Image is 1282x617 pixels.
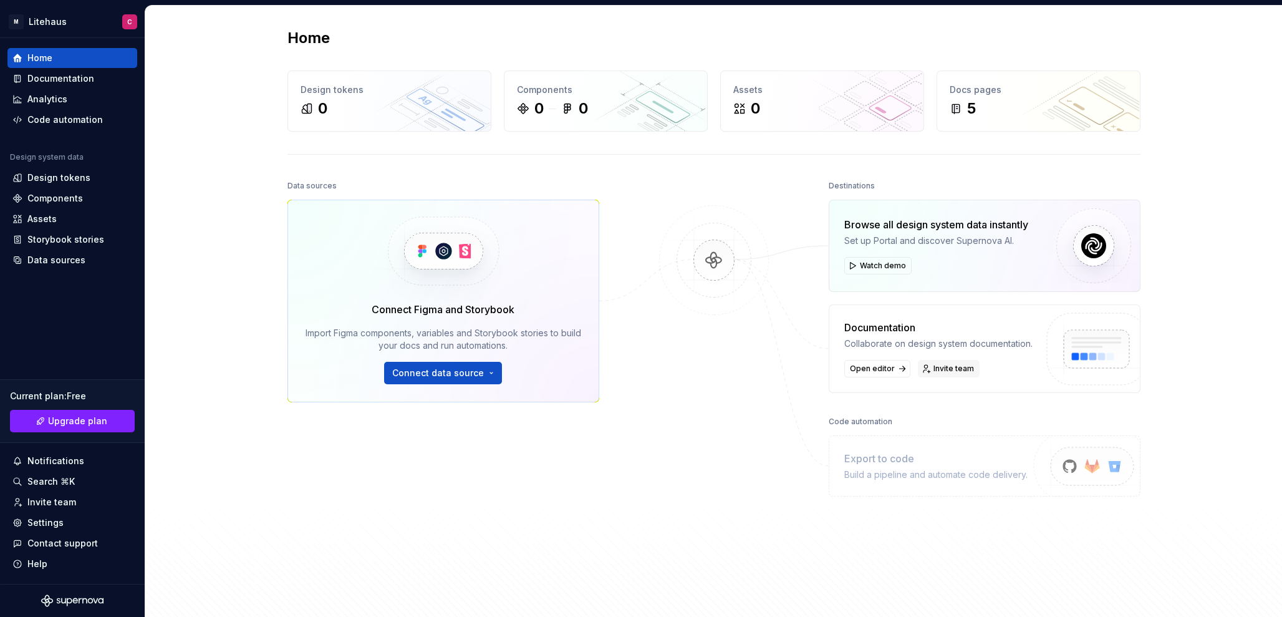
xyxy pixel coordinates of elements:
[844,469,1028,481] div: Build a pipeline and automate code delivery.
[860,261,906,271] span: Watch demo
[287,28,330,48] h2: Home
[27,172,90,184] div: Design tokens
[517,84,695,96] div: Components
[844,235,1028,247] div: Set up Portal and discover Supernova AI.
[579,99,588,119] div: 0
[27,496,76,508] div: Invite team
[829,177,875,195] div: Destinations
[950,84,1127,96] div: Docs pages
[27,93,67,105] div: Analytics
[27,233,104,246] div: Storybook stories
[384,362,502,384] button: Connect data source
[27,517,64,529] div: Settings
[27,537,98,550] div: Contact support
[7,554,137,574] button: Help
[850,364,895,374] span: Open editor
[733,84,911,96] div: Assets
[287,70,491,132] a: Design tokens0
[7,168,137,188] a: Design tokens
[844,217,1028,232] div: Browse all design system data instantly
[29,16,67,28] div: Litehaus
[27,455,84,467] div: Notifications
[504,70,708,132] a: Components00
[27,254,85,266] div: Data sources
[318,99,327,119] div: 0
[534,99,544,119] div: 0
[7,451,137,471] button: Notifications
[7,89,137,109] a: Analytics
[967,99,976,119] div: 5
[7,48,137,68] a: Home
[751,99,760,119] div: 0
[27,114,103,126] div: Code automation
[41,595,104,607] svg: Supernova Logo
[9,14,24,29] div: M
[844,360,910,377] a: Open editor
[844,338,1033,350] div: Collaborate on design system documentation.
[27,72,94,85] div: Documentation
[27,558,47,570] div: Help
[27,192,83,205] div: Components
[7,230,137,250] a: Storybook stories
[918,360,980,377] a: Invite team
[10,390,135,402] div: Current plan : Free
[933,364,974,374] span: Invite team
[27,475,75,488] div: Search ⌘K
[7,472,137,492] button: Search ⌘K
[2,8,142,35] button: MLitehausC
[844,451,1028,466] div: Export to code
[844,320,1033,335] div: Documentation
[7,188,137,208] a: Components
[27,52,52,64] div: Home
[10,152,84,162] div: Design system data
[829,413,892,430] div: Code automation
[7,492,137,512] a: Invite team
[392,367,484,379] span: Connect data source
[720,70,924,132] a: Assets0
[372,302,514,317] div: Connect Figma and Storybook
[7,209,137,229] a: Assets
[287,177,337,195] div: Data sources
[48,415,107,427] span: Upgrade plan
[27,213,57,225] div: Assets
[937,70,1140,132] a: Docs pages5
[10,410,135,432] a: Upgrade plan
[844,257,912,274] button: Watch demo
[306,327,581,352] div: Import Figma components, variables and Storybook stories to build your docs and run automations.
[301,84,478,96] div: Design tokens
[7,533,137,553] button: Contact support
[7,250,137,270] a: Data sources
[7,69,137,89] a: Documentation
[7,513,137,533] a: Settings
[7,110,137,130] a: Code automation
[127,17,132,27] div: C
